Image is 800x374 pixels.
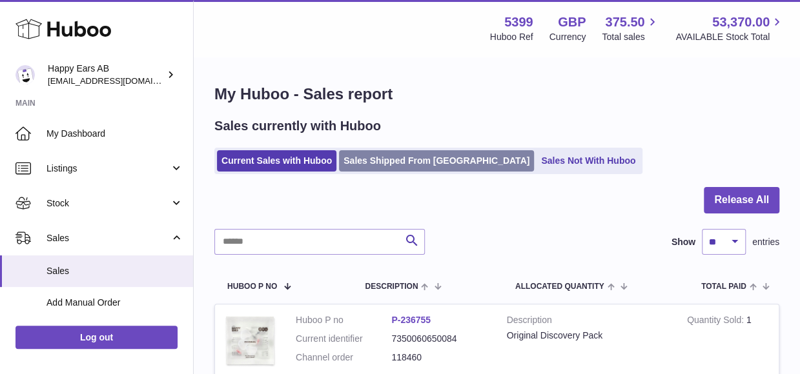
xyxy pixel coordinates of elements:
a: Log out [15,326,178,349]
span: 53,370.00 [712,14,770,31]
strong: 5399 [504,14,533,31]
span: Total sales [602,31,659,43]
span: Description [365,282,418,291]
div: Huboo Ref [490,31,533,43]
span: My Dashboard [46,128,183,140]
dt: Current identifier [296,333,391,345]
div: Happy Ears AB [48,63,164,87]
dt: Channel order [296,351,391,364]
span: Sales [46,265,183,277]
span: AVAILABLE Stock Total [675,31,785,43]
div: Currency [549,31,586,43]
a: 375.50 Total sales [602,14,659,43]
img: 53991712582217.png [225,314,276,367]
span: Listings [46,162,170,175]
h2: Sales currently with Huboo [214,117,381,135]
span: Sales [46,232,170,244]
a: Sales Not With Huboo [537,150,640,172]
dd: 118460 [391,351,487,364]
span: Stock [46,197,170,210]
a: 53,370.00 AVAILABLE Stock Total [675,14,785,43]
strong: Quantity Sold [687,315,746,328]
span: Add Manual Order [46,297,183,309]
strong: GBP [558,14,586,31]
span: entries [752,236,779,248]
a: Current Sales with Huboo [217,150,336,172]
strong: Description [507,314,668,330]
dd: 7350060650084 [391,333,487,345]
span: Total paid [701,282,746,291]
span: 375.50 [605,14,644,31]
dt: Huboo P no [296,314,391,326]
span: Huboo P no [227,282,277,291]
label: Show [672,236,695,248]
span: [EMAIL_ADDRESS][DOMAIN_NAME] [48,75,190,86]
img: 3pl@happyearsearplugs.com [15,65,35,84]
h1: My Huboo - Sales report [214,84,779,104]
a: P-236755 [391,315,431,325]
button: Release All [704,187,779,213]
span: ALLOCATED Quantity [515,282,604,291]
div: Original Discovery Pack [507,330,668,342]
a: Sales Shipped From [GEOGRAPHIC_DATA] [339,150,534,172]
